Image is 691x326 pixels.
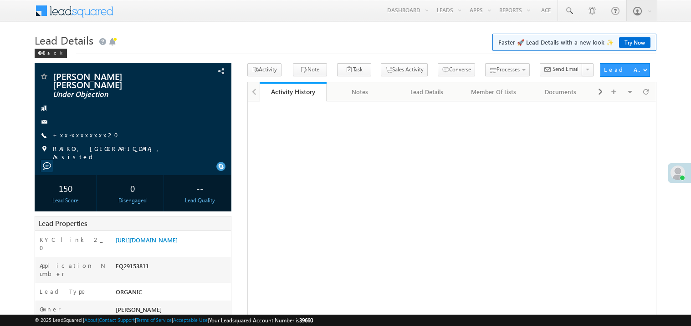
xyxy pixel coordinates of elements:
span: © 2025 LeadSquared | | | | | [35,316,313,325]
a: Try Now [619,37,650,48]
div: Activity History [266,87,320,96]
a: Documents [527,82,594,101]
div: Documents [535,86,586,97]
a: +xx-xxxxxxxx20 [53,131,124,139]
button: Send Email [540,63,583,76]
button: Note [293,63,327,76]
label: KYC link 2_0 [40,236,106,252]
a: Back [35,48,72,56]
span: 39660 [299,317,313,324]
a: Contact Support [99,317,135,323]
a: About [84,317,97,323]
span: Your Leadsquared Account Number is [209,317,313,324]
span: Lead Details [35,33,93,47]
div: Lead Score [37,196,94,205]
button: Converse [438,63,475,76]
label: Owner [40,305,61,313]
a: Member Of Lists [461,82,527,101]
a: Lead Details [394,82,461,101]
span: Send Email [553,65,578,73]
div: Back [35,49,67,58]
div: Lead Details [401,86,452,97]
div: Notes [334,86,385,97]
a: [URL][DOMAIN_NAME] [116,236,178,244]
a: Activity History [260,82,327,101]
label: Application Number [40,261,106,278]
span: Processes [496,66,520,73]
div: Lead Actions [604,65,643,74]
a: Notes [327,82,394,101]
div: ORGANIC [113,287,231,300]
button: Sales Activity [381,63,428,76]
div: -- [171,180,229,196]
span: [PERSON_NAME] [PERSON_NAME] [53,72,175,88]
div: Disengaged [104,196,161,205]
button: Task [337,63,371,76]
button: Processes [485,63,530,76]
div: EQ29153811 [113,261,231,274]
div: 0 [104,180,161,196]
button: Lead Actions [600,63,650,77]
div: Lead Quality [171,196,229,205]
div: 150 [37,180,94,196]
label: Lead Type [40,287,87,296]
div: Member Of Lists [468,86,519,97]
a: Acceptable Use [173,317,208,323]
span: RAJKOT, [GEOGRAPHIC_DATA], Assisted [53,145,212,161]
span: Under Objection [53,90,175,99]
a: Terms of Service [136,317,172,323]
button: Activity [247,63,282,76]
span: Lead Properties [39,219,87,228]
span: Faster 🚀 Lead Details with a new look ✨ [498,38,650,47]
span: [PERSON_NAME] [116,306,162,313]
